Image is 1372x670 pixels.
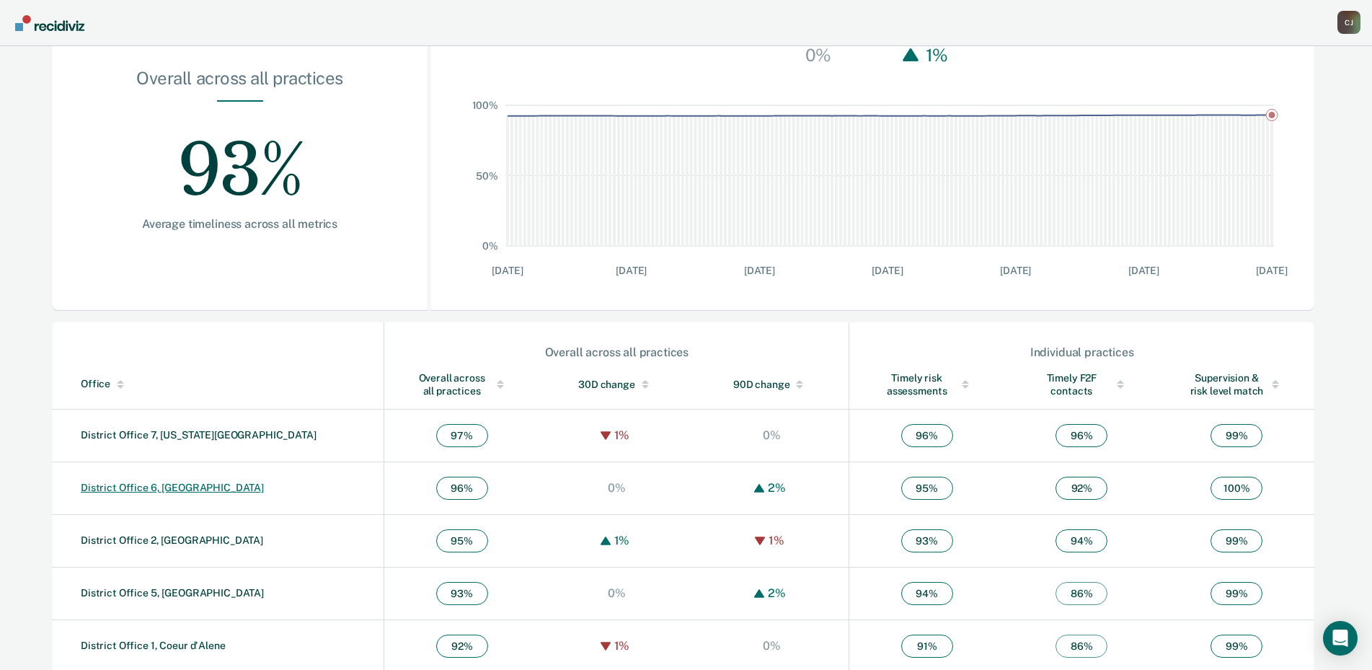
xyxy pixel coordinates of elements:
[1211,529,1262,552] span: 99 %
[15,15,84,31] img: Recidiviz
[1257,265,1288,276] text: [DATE]
[723,378,820,391] div: 90D change
[611,534,634,547] div: 1%
[1211,582,1262,605] span: 99 %
[850,345,1314,359] div: Individual practices
[81,534,263,546] a: District Office 2, [GEOGRAPHIC_DATA]
[81,482,264,493] a: District Office 6, [GEOGRAPHIC_DATA]
[81,640,226,651] a: District Office 1, Coeur d'Alene
[384,360,539,410] th: Toggle SortBy
[604,481,629,495] div: 0%
[385,345,848,359] div: Overall across all practices
[616,265,647,276] text: [DATE]
[901,477,953,500] span: 95 %
[1055,582,1107,605] span: 86 %
[1337,11,1360,34] div: C J
[492,265,523,276] text: [DATE]
[1211,477,1262,500] span: 100 %
[764,481,789,495] div: 2%
[759,639,784,653] div: 0%
[98,68,381,100] div: Overall across all practices
[1128,265,1159,276] text: [DATE]
[436,635,488,658] span: 92 %
[413,371,510,397] div: Overall across all practices
[1323,621,1358,656] div: Open Intercom Messenger
[1211,424,1262,447] span: 99 %
[901,424,953,447] span: 96 %
[759,428,784,442] div: 0%
[744,265,775,276] text: [DATE]
[1188,371,1285,397] div: Supervision & risk level match
[1033,371,1130,397] div: Timely F2F contacts
[436,477,488,500] span: 96 %
[1055,477,1107,500] span: 92 %
[81,429,317,441] a: District Office 7, [US_STATE][GEOGRAPHIC_DATA]
[872,265,903,276] text: [DATE]
[922,40,952,69] div: 1%
[765,534,788,547] div: 1%
[1159,360,1314,410] th: Toggle SortBy
[568,378,665,391] div: 30D change
[436,582,488,605] span: 93 %
[52,360,384,410] th: Toggle SortBy
[849,360,1004,410] th: Toggle SortBy
[764,586,789,600] div: 2%
[1004,360,1159,410] th: Toggle SortBy
[878,371,975,397] div: Timely risk assessments
[604,586,629,600] div: 0%
[1055,635,1107,658] span: 86 %
[802,40,835,69] div: 0%
[98,102,381,217] div: 93%
[901,529,953,552] span: 93 %
[81,587,264,599] a: District Office 5, [GEOGRAPHIC_DATA]
[901,582,953,605] span: 94 %
[539,360,694,410] th: Toggle SortBy
[1055,529,1107,552] span: 94 %
[611,428,634,442] div: 1%
[436,424,488,447] span: 97 %
[901,635,953,658] span: 91 %
[1211,635,1262,658] span: 99 %
[694,360,849,410] th: Toggle SortBy
[1055,424,1107,447] span: 96 %
[81,378,378,390] div: Office
[1000,265,1031,276] text: [DATE]
[98,217,381,231] div: Average timeliness across all metrics
[1337,11,1360,34] button: Profile dropdown button
[611,639,634,653] div: 1%
[436,529,488,552] span: 95 %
